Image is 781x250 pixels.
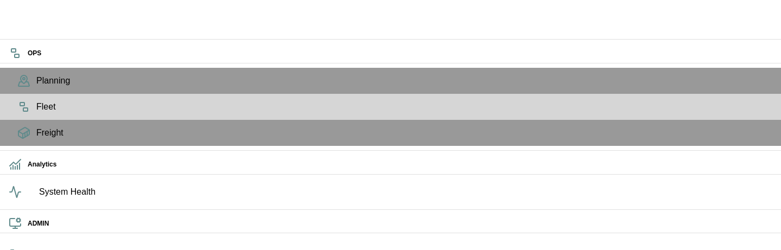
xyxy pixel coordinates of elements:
span: System Health [39,185,772,198]
span: Planning [36,74,772,87]
h6: ADMIN [28,219,772,229]
span: Freight [36,126,772,139]
h6: OPS [28,48,772,59]
span: Fleet [36,100,772,113]
h6: Analytics [28,159,772,170]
